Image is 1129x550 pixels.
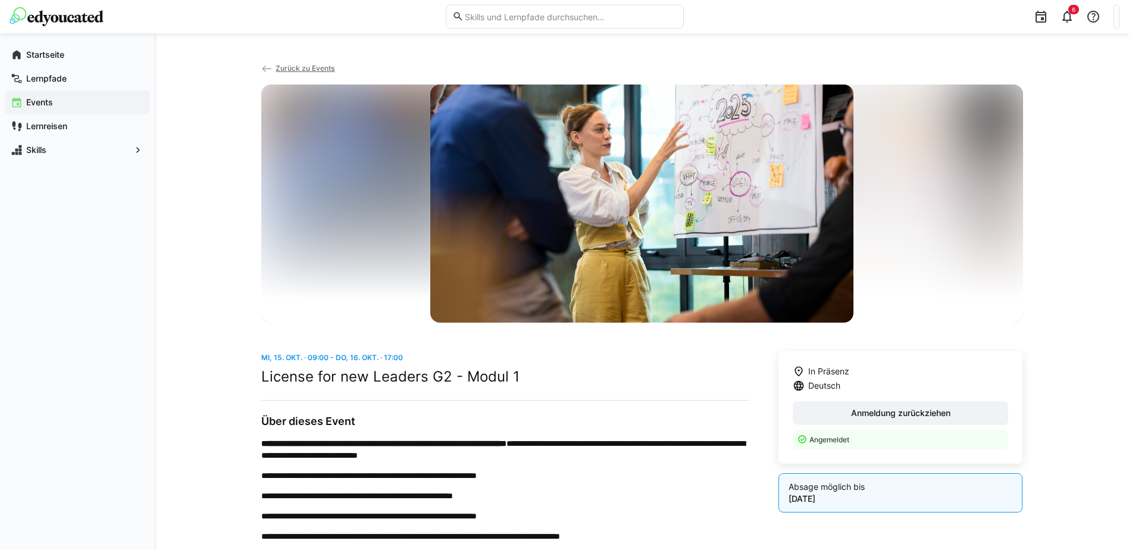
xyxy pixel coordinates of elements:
[261,64,335,73] a: Zurück zu Events
[261,415,750,428] h3: Über dieses Event
[261,353,403,362] span: Mi, 15. Okt. · 09:00 - Do, 16. Okt. · 17:00
[276,64,334,73] span: Zurück zu Events
[849,407,952,419] span: Anmeldung zurückziehen
[808,380,840,392] span: Deutsch
[1072,6,1075,13] span: 6
[464,11,677,22] input: Skills und Lernpfade durchsuchen…
[789,481,1013,493] p: Absage möglich bis
[808,365,849,377] span: In Präsenz
[789,493,1013,505] p: [DATE]
[793,401,1009,425] button: Anmeldung zurückziehen
[809,435,1002,445] p: Angemeldet
[261,368,750,386] h2: License for new Leaders G2 - Modul 1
